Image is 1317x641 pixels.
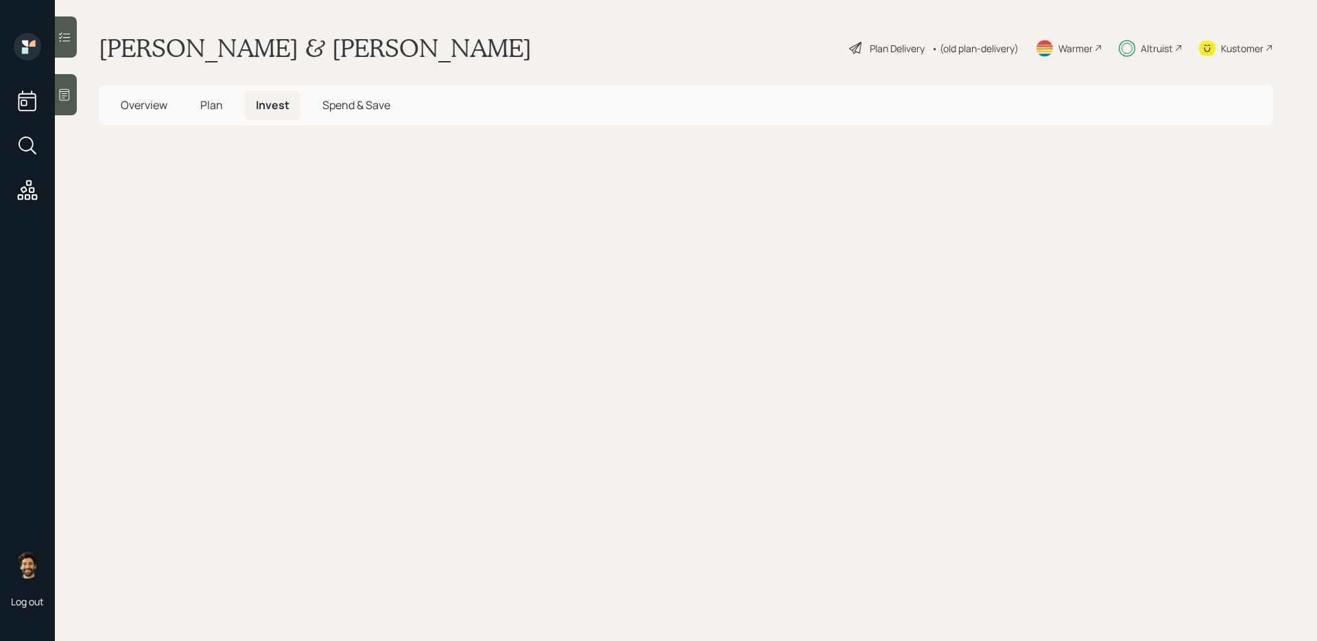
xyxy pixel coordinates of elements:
[1141,41,1173,56] div: Altruist
[1221,41,1263,56] div: Kustomer
[14,551,41,579] img: eric-schwartz-headshot.png
[932,41,1019,56] div: • (old plan-delivery)
[256,97,289,113] span: Invest
[99,33,532,63] h1: [PERSON_NAME] & [PERSON_NAME]
[322,97,390,113] span: Spend & Save
[11,595,44,608] div: Log out
[200,97,223,113] span: Plan
[1058,41,1093,56] div: Warmer
[870,41,925,56] div: Plan Delivery
[121,97,167,113] span: Overview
